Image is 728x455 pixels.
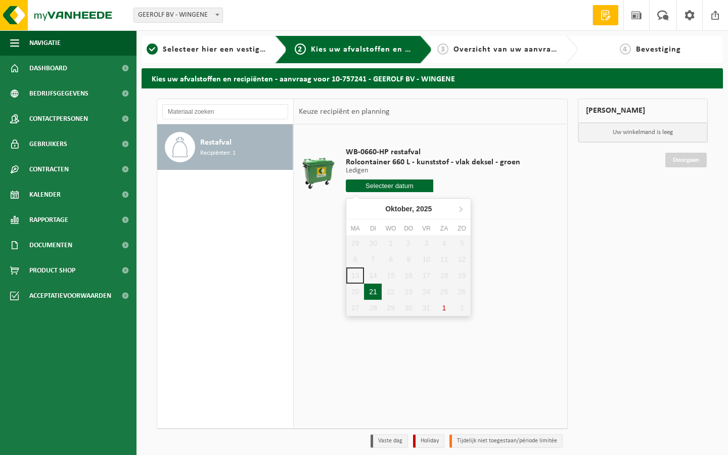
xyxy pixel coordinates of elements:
[364,284,382,300] div: 21
[294,99,395,124] div: Keuze recipiënt en planning
[29,283,111,308] span: Acceptatievoorwaarden
[346,223,364,234] div: ma
[133,8,223,23] span: GEEROLF BV - WINGENE
[346,147,520,157] span: WB-0660-HP restafval
[29,30,61,56] span: Navigatie
[295,43,306,55] span: 2
[364,223,382,234] div: di
[437,43,448,55] span: 3
[636,45,681,54] span: Bevestiging
[200,136,232,149] span: Restafval
[29,233,72,258] span: Documenten
[200,149,236,158] span: Recipiënten: 1
[142,68,723,88] h2: Kies uw afvalstoffen en recipiënten - aanvraag voor 10-757241 - GEEROLF BV - WINGENE
[382,223,399,234] div: wo
[400,223,418,234] div: do
[147,43,267,56] a: 1Selecteer hier een vestiging
[29,81,88,106] span: Bedrijfsgegevens
[381,201,436,217] div: Oktober,
[29,207,68,233] span: Rapportage
[346,167,520,174] p: Ledigen
[449,434,563,448] li: Tijdelijk niet toegestaan/période limitée
[29,131,67,157] span: Gebruikers
[311,45,450,54] span: Kies uw afvalstoffen en recipiënten
[453,45,560,54] span: Overzicht van uw aanvraag
[29,157,69,182] span: Contracten
[413,434,444,448] li: Holiday
[134,8,222,22] span: GEEROLF BV - WINGENE
[620,43,631,55] span: 4
[418,223,435,234] div: vr
[162,104,288,119] input: Materiaal zoeken
[163,45,272,54] span: Selecteer hier een vestiging
[578,99,708,123] div: [PERSON_NAME]
[346,157,520,167] span: Rolcontainer 660 L - kunststof - vlak deksel - groen
[453,223,471,234] div: zo
[29,56,67,81] span: Dashboard
[157,124,293,170] button: Restafval Recipiënten: 1
[578,123,708,142] p: Uw winkelmand is leeg
[416,205,432,212] i: 2025
[29,106,88,131] span: Contactpersonen
[371,434,408,448] li: Vaste dag
[29,182,61,207] span: Kalender
[147,43,158,55] span: 1
[29,258,75,283] span: Product Shop
[435,223,453,234] div: za
[346,179,433,192] input: Selecteer datum
[665,153,707,167] a: Doorgaan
